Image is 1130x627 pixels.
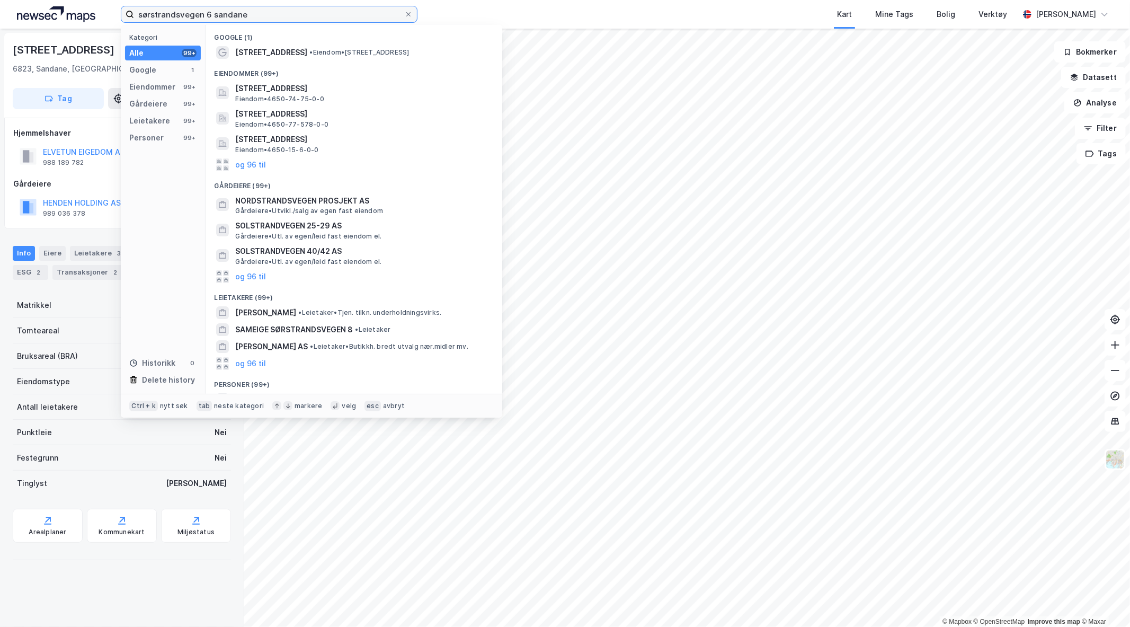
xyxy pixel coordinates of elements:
[235,82,490,95] span: [STREET_ADDRESS]
[188,66,197,74] div: 1
[129,98,167,110] div: Gårdeiere
[129,47,144,59] div: Alle
[129,131,164,144] div: Personer
[134,6,404,22] input: Søk på adresse, matrikkel, gårdeiere, leietakere eller personer
[235,258,381,266] span: Gårdeiere • Utl. av egen/leid fast eiendom el.
[13,127,230,139] div: Hjemmelshaver
[70,246,129,261] div: Leietakere
[310,342,468,351] span: Leietaker • Butikkh. bredt utvalg nær.midler mv.
[17,324,59,337] div: Tomteareal
[29,528,66,536] div: Arealplaner
[206,61,502,80] div: Eiendommer (99+)
[17,6,95,22] img: logo.a4113a55bc3d86da70a041830d287a7e.svg
[310,342,313,350] span: •
[1064,92,1126,113] button: Analyse
[177,528,215,536] div: Miljøstatus
[17,299,51,312] div: Matrikkel
[17,375,70,388] div: Eiendomstype
[937,8,955,21] div: Bolig
[235,120,328,129] span: Eiendom • 4650-77-578-0-0
[235,95,324,103] span: Eiendom • 4650-74-75-0-0
[17,452,58,464] div: Festegrunn
[129,81,175,93] div: Eiendommer
[13,265,48,280] div: ESG
[235,133,490,146] span: [STREET_ADDRESS]
[1075,118,1126,139] button: Filter
[129,357,175,369] div: Historikk
[309,48,409,57] span: Eiendom • [STREET_ADDRESS]
[142,374,195,386] div: Delete history
[129,33,201,41] div: Kategori
[13,41,117,58] div: [STREET_ADDRESS]
[215,452,227,464] div: Nei
[942,618,972,625] a: Mapbox
[182,49,197,57] div: 99+
[383,402,405,410] div: avbryt
[1076,143,1126,164] button: Tags
[1061,67,1126,88] button: Datasett
[235,306,296,319] span: [PERSON_NAME]
[355,325,358,333] span: •
[214,402,264,410] div: neste kategori
[974,618,1025,625] a: OpenStreetMap
[235,270,266,283] button: og 96 til
[182,134,197,142] div: 99+
[235,146,318,154] span: Eiendom • 4650-15-6-0-0
[342,402,356,410] div: velg
[182,100,197,108] div: 99+
[235,245,490,258] span: SOLSTRANDVEGEN 40/42 AS
[17,401,78,413] div: Antall leietakere
[215,426,227,439] div: Nei
[235,207,383,215] span: Gårdeiere • Utvikl./salg av egen fast eiendom
[1105,449,1125,470] img: Z
[235,219,490,232] span: SOLSTRANDVEGEN 25-29 AS
[1028,618,1080,625] a: Improve this map
[235,108,490,120] span: [STREET_ADDRESS]
[298,308,301,316] span: •
[182,83,197,91] div: 99+
[235,195,490,207] span: NORDSTRANDSVEGEN PROSJEKT AS
[13,88,104,109] button: Tag
[160,402,188,410] div: nytt søk
[235,357,266,370] button: og 96 til
[206,372,502,391] div: Personer (99+)
[43,158,84,167] div: 988 189 782
[364,401,381,411] div: esc
[17,426,52,439] div: Punktleie
[206,173,502,192] div: Gårdeiere (99+)
[13,178,230,190] div: Gårdeiere
[309,48,313,56] span: •
[235,323,353,336] span: SAMEIGE SØRSTRANDSVEGEN 8
[1077,576,1130,627] div: Kontrollprogram for chat
[33,267,44,278] div: 2
[235,232,381,241] span: Gårdeiere • Utl. av egen/leid fast eiendom el.
[99,528,145,536] div: Kommunekart
[1054,41,1126,63] button: Bokmerker
[114,248,124,259] div: 3
[235,340,308,353] span: [PERSON_NAME] AS
[182,117,197,125] div: 99+
[298,308,441,317] span: Leietaker • Tjen. tilkn. underholdningsvirks.
[129,64,156,76] div: Google
[43,209,85,218] div: 989 036 378
[197,401,212,411] div: tab
[206,25,502,44] div: Google (1)
[110,267,121,278] div: 2
[166,477,227,490] div: [PERSON_NAME]
[355,325,390,334] span: Leietaker
[52,265,125,280] div: Transaksjoner
[17,477,47,490] div: Tinglyst
[129,114,170,127] div: Leietakere
[1036,8,1096,21] div: [PERSON_NAME]
[206,285,502,304] div: Leietakere (99+)
[13,63,149,75] div: 6823, Sandane, [GEOGRAPHIC_DATA]
[295,402,322,410] div: markere
[129,401,158,411] div: Ctrl + k
[39,246,66,261] div: Eiere
[235,158,266,171] button: og 96 til
[1077,576,1130,627] iframe: Chat Widget
[17,350,78,363] div: Bruksareal (BRA)
[875,8,913,21] div: Mine Tags
[837,8,852,21] div: Kart
[13,246,35,261] div: Info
